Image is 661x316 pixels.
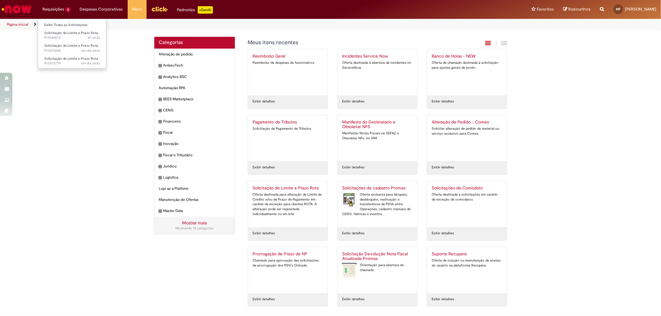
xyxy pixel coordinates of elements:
[496,40,497,47] span: |
[568,6,591,12] span: Rascunhos
[253,252,323,257] h2: Prorrogação de Prazo de NF
[432,54,502,59] h2: Banco de Horas - NEW
[616,7,620,11] span: MF
[432,258,502,268] div: Oferta de criação ou manutenção de acesso do usuário na plataforma Recupera
[163,97,231,102] span: BEES Marketplace
[154,194,235,206] div: Manutenção de Ofertas
[342,99,364,104] a: Exibir detalhes
[159,52,231,57] span: Alteração de pedido
[159,175,162,181] i: expandir categoria Logistica
[342,165,364,170] a: Exibir detalhes
[337,115,417,162] a: Manifesto do Destinatário e Obsoletar NFS Manifestar Notas Fiscais na SEFAZ e Obsoletar NFs. no VIM
[132,6,142,12] span: More
[427,247,507,293] a: Suporte Recupera Oferta de criação ou manutenção de acesso do usuário na plataforma Recupera
[163,141,231,146] span: Inovação
[159,226,231,231] div: Mostrando 15 categorias
[163,175,231,180] span: Logistica
[342,131,412,141] div: Manifestar Notas Fiscais na SEFAZ e Obsoletar NFs. no VIM
[432,120,502,125] h2: Alteração de Pedido - Comex
[432,231,454,236] a: Exibir detalhes
[159,119,162,125] i: expandir categoria Financeiro
[248,49,328,96] a: Reembolso Geral Reembolso de despesas de funcionários
[163,130,231,135] span: Fiscal
[253,120,323,125] h2: Pagamento de Tributos
[154,71,235,83] div: expandir categoria Analytics BSC Analytics BSC
[163,164,231,169] span: Jurídico
[342,186,412,191] h2: Solicitações de cadastro Promax
[65,7,71,12] span: 3
[154,161,235,172] div: expandir categoria Jurídico Jurídico
[253,126,323,131] div: Solicitação de Pagamento de Tributos
[432,297,454,302] a: Exibir detalhes
[81,61,100,66] time: 29/09/2025 10:39:20
[432,252,502,257] h2: Suporte Recupera
[159,85,231,91] span: Automação RPA
[154,49,235,60] div: Alteração de pedido
[159,208,162,214] i: expandir categoria Master Data
[38,42,106,54] a: Aberto R13575848 : Solicitação de Limite e Prazo Rota
[88,35,100,40] time: 30/09/2025 10:42:37
[432,165,454,170] a: Exibir detalhes
[342,263,357,278] img: Solicitação Devolução Nota Fiscal Atualizada Promax
[253,186,323,191] h2: Solicitação de Limite e Prazo Rota
[337,247,417,293] a: Solicitação Devolução Nota Fiscal Atualizada Promax Solicitação Devolução Nota Fiscal Atualizada ...
[427,49,507,96] a: Banco de Horas - NEW Oferta de chamado destinada à solicitação para ajustes gerais de ponto.
[44,43,98,48] span: Solicitação de Limite e Prazo Rota
[154,82,235,94] div: Automação RPA
[163,153,231,158] span: Fiscal e Tributário
[159,74,162,80] i: expandir categoria Analytics BSC
[81,48,100,53] time: 29/09/2025 10:45:11
[154,105,235,116] div: expandir categoria CENG CENG
[88,35,100,40] span: 2h atrás
[253,60,323,65] div: Reembolso de despesas de funcionários
[1,3,33,15] img: ServiceNow
[159,186,231,191] span: Lupi as a Platform
[159,63,162,69] i: expandir categoria AmbevTech
[432,126,502,136] div: Solicitar alteração de pedido de material ou serviço exclusivo para Comex
[154,149,235,161] div: expandir categoria Fiscal e Tributário Fiscal e Tributário
[154,183,235,194] div: Lupi as a Platform
[342,297,364,302] a: Exibir detalhes
[486,40,491,46] i: Exibição em cartão
[154,49,235,217] ul: Categorias
[198,6,213,14] p: +GenAi
[163,208,231,214] span: Master Data
[182,220,207,226] a: Mostrar mais
[154,93,235,105] div: expandir categoria BEES Marketplace BEES Marketplace
[163,63,231,68] span: AmbevTech
[154,205,235,217] div: expandir categoria Master Data Master Data
[342,192,357,208] img: Solicitações de cadastro Promax
[154,60,235,71] div: expandir categoria AmbevTech AmbevTech
[253,192,323,217] div: Oferta destinada para alteração de Limite de Crédito e/ou de Prazo de Pagamento em caráter de exc...
[159,141,162,147] i: expandir categoria Inovação
[38,19,106,69] ul: Requisições
[159,97,162,103] i: expandir categoria BEES Marketplace
[253,99,275,104] a: Exibir detalhes
[253,165,275,170] a: Exibir detalhes
[342,263,412,272] div: Orientação para abertura do chamado
[427,181,507,227] a: Solicitações de Comodato Oferta destinada a solicitações em caráter de exceção de comodatos
[159,197,231,202] span: Manutenção de Ofertas
[154,138,235,149] div: expandir categoria Inovação Inovação
[177,6,213,14] div: Padroniza
[81,61,100,66] span: um dia atrás
[342,54,412,59] h2: Incidentes Service Now
[432,99,454,104] a: Exibir detalhes
[38,22,106,28] a: Exibir Todas as Solicitações
[44,35,100,40] span: R13580572
[563,6,591,12] a: Rascunhos
[342,120,412,130] h2: Manifesto do Destinatário e Obsoletar NFS
[38,30,106,41] a: Aberto R13580572 : Solicitação de Limite e Prazo Rota
[248,247,328,293] a: Prorrogação de Prazo de NF Chamado para aprovação das solicitações de prorrogação dos PDV's Ontrade.
[154,116,235,127] div: expandir categoria Financeiro Financeiro
[342,231,364,236] a: Exibir detalhes
[44,31,98,35] span: Solicitação de Limite e Prazo Rota
[159,40,231,45] h2: Categorias
[163,74,231,80] span: Analytics BSC
[248,115,328,162] a: Pagamento de Tributos Solicitação de Pagamento de Tributos
[337,181,417,227] a: Solicitações de cadastro Promax Solicitações de cadastro Promax Oferta exclusiva para bloqueio, d...
[38,55,106,67] a: Aberto R13575799 : Solicitação de Limite e Prazo Rota
[337,49,417,96] a: Incidentes Service Now Oferta destinada à abertura de incidentes no ServiceNow.
[159,164,162,170] i: expandir categoria Jurídico
[342,60,412,70] div: Oferta destinada à abertura de incidentes no ServiceNow.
